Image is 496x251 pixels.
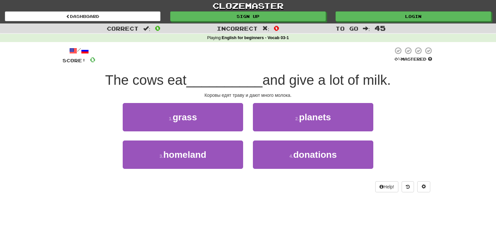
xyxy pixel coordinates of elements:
[123,140,243,169] button: 3.homeland
[262,72,391,88] span: and give a lot of milk.
[375,181,398,192] button: Help!
[105,72,186,88] span: The cows eat
[163,150,206,160] span: homeland
[336,11,491,21] a: Login
[169,116,173,121] small: 1 .
[293,150,337,160] span: donations
[402,181,414,192] button: Round history (alt+y)
[186,72,263,88] span: __________
[90,55,95,64] span: 0
[253,140,373,169] button: 4.donations
[295,116,299,121] small: 2 .
[170,11,326,21] a: Sign up
[393,56,434,62] div: Mastered
[375,24,386,32] span: 45
[217,25,258,32] span: Incorrect
[123,103,243,131] button: 1.grass
[274,24,279,32] span: 0
[299,112,331,122] span: planets
[336,25,358,32] span: To go
[62,58,86,63] span: Score:
[143,26,150,31] span: :
[62,47,95,55] div: /
[5,11,160,21] a: Dashboard
[62,92,434,98] div: Коровы едят траву и дают много молока.
[107,25,139,32] span: Correct
[222,36,289,40] strong: English for beginners - Vocab 03-1
[155,24,160,32] span: 0
[172,112,197,122] span: grass
[262,26,269,31] span: :
[363,26,370,31] span: :
[394,56,401,62] span: 0 %
[253,103,373,131] button: 2.planets
[289,154,293,159] small: 4 .
[159,154,163,159] small: 3 .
